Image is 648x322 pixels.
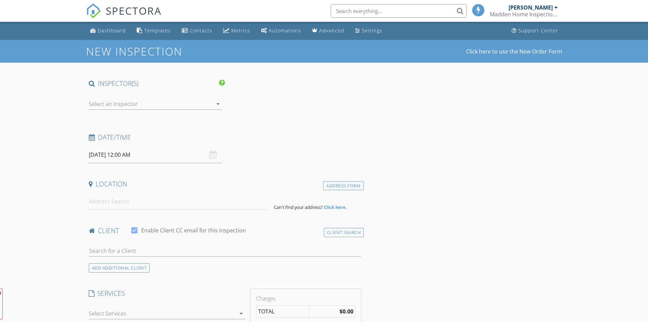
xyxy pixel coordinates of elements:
div: Dashboard [98,27,126,34]
h4: INSPECTOR(S) [89,79,225,88]
div: Client Search [324,228,364,237]
input: Address Search [89,193,268,210]
div: Madden Home Inspections [490,11,558,18]
td: TOTAL [256,306,309,318]
a: SPECTORA [86,9,162,24]
div: Settings [362,27,382,34]
h4: Location [89,180,361,188]
h4: client [89,226,361,235]
a: Automations (Basic) [258,25,304,37]
i: arrow_drop_down [237,309,245,318]
a: Settings [352,25,385,37]
a: Advanced [309,25,347,37]
div: Contacts [190,27,212,34]
h4: SERVICES [89,289,245,298]
img: The Best Home Inspection Software - Spectora [86,3,101,18]
div: Address Form [323,181,364,190]
input: Select date [89,147,222,163]
a: Dashboard [87,25,129,37]
a: Contacts [179,25,215,37]
a: Click here to use the New Order Form [466,49,562,54]
h4: Date/Time [89,133,361,142]
input: Search for a Client [89,245,361,257]
div: Advanced [319,27,344,34]
div: Metrics [231,27,250,34]
div: Automations [269,27,301,34]
span: SPECTORA [106,3,162,18]
div: Templates [144,27,171,34]
div: Support Center [518,27,558,34]
input: Search everything... [331,4,467,18]
span: Can't find your address? [274,204,323,210]
a: Metrics [220,25,253,37]
div: [PERSON_NAME] [509,4,553,11]
strong: $0.00 [339,308,353,315]
div: ADD ADDITIONAL client [89,263,150,273]
div: Charges [256,294,355,303]
label: Enable Client CC email for this inspection [141,227,246,234]
strong: Click here. [324,204,347,210]
a: Support Center [509,25,561,37]
a: Templates [134,25,173,37]
i: arrow_drop_down [214,100,222,108]
h1: New Inspection [86,45,237,57]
